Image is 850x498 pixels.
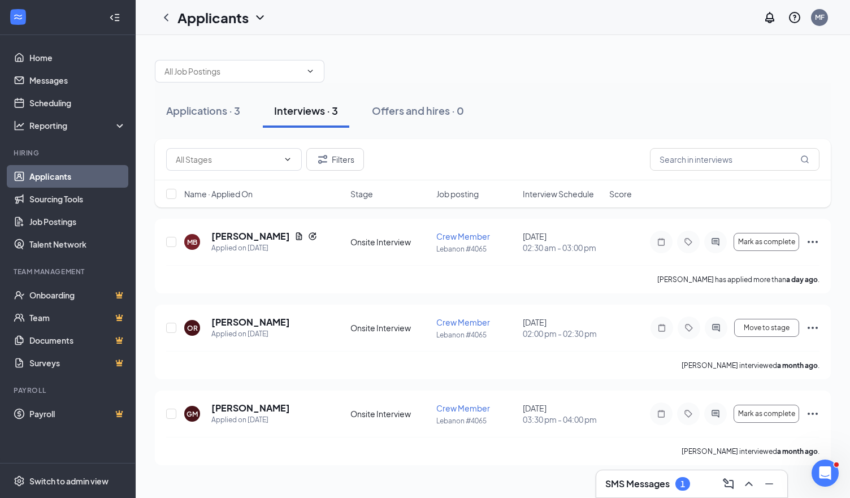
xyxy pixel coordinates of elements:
[29,69,126,92] a: Messages
[682,361,819,370] p: [PERSON_NAME] interviewed .
[14,148,124,158] div: Hiring
[29,165,126,188] a: Applicants
[760,475,778,493] button: Minimize
[657,275,819,284] p: [PERSON_NAME] has applied more than .
[166,103,240,118] div: Applications · 3
[812,460,839,487] iframe: Intercom live chat
[164,65,301,77] input: All Job Postings
[742,477,756,491] svg: ChevronUp
[29,352,126,374] a: SurveysCrown
[274,103,338,118] div: Interviews · 3
[211,230,290,242] h5: [PERSON_NAME]
[29,475,109,487] div: Switch to admin view
[654,237,668,246] svg: Note
[436,330,516,340] p: Lebanon #4065
[436,416,516,426] p: Lebanon #4065
[709,237,722,246] svg: ActiveChat
[29,46,126,69] a: Home
[682,447,819,456] p: [PERSON_NAME] interviewed .
[350,322,430,334] div: Onsite Interview
[308,232,317,241] svg: Reapply
[738,410,795,418] span: Mark as complete
[372,103,464,118] div: Offers and hires · 0
[523,402,602,425] div: [DATE]
[806,407,819,421] svg: Ellipses
[744,324,790,332] span: Move to stage
[177,8,249,27] h1: Applicants
[815,12,825,22] div: MF
[109,12,120,23] svg: Collapse
[523,328,602,339] span: 02:00 pm - 02:30 pm
[523,188,594,200] span: Interview Schedule
[350,408,430,419] div: Onsite Interview
[682,237,695,246] svg: Tag
[788,11,801,24] svg: QuestionInfo
[283,155,292,164] svg: ChevronDown
[523,414,602,425] span: 03:30 pm - 04:00 pm
[436,188,479,200] span: Job posting
[29,233,126,256] a: Talent Network
[187,409,198,419] div: GM
[605,478,670,490] h3: SMS Messages
[777,361,818,370] b: a month ago
[211,414,290,426] div: Applied on [DATE]
[350,188,373,200] span: Stage
[654,409,668,418] svg: Note
[734,233,799,251] button: Mark as complete
[29,306,126,329] a: TeamCrown
[316,153,329,166] svg: Filter
[777,447,818,456] b: a month ago
[682,323,696,332] svg: Tag
[29,120,127,131] div: Reporting
[609,188,632,200] span: Score
[436,317,490,327] span: Crew Member
[722,477,735,491] svg: ComposeMessage
[734,405,799,423] button: Mark as complete
[523,317,602,339] div: [DATE]
[211,402,290,414] h5: [PERSON_NAME]
[176,153,279,166] input: All Stages
[14,267,124,276] div: Team Management
[211,328,290,340] div: Applied on [DATE]
[436,403,490,413] span: Crew Member
[523,242,602,253] span: 02:30 am - 03:00 pm
[523,231,602,253] div: [DATE]
[806,321,819,335] svg: Ellipses
[738,238,795,246] span: Mark as complete
[29,188,126,210] a: Sourcing Tools
[29,402,126,425] a: PayrollCrown
[436,244,516,254] p: Lebanon #4065
[294,232,303,241] svg: Document
[29,92,126,114] a: Scheduling
[14,386,124,395] div: Payroll
[187,323,198,333] div: OR
[436,231,490,241] span: Crew Member
[29,210,126,233] a: Job Postings
[350,236,430,248] div: Onsite Interview
[29,329,126,352] a: DocumentsCrown
[680,479,685,489] div: 1
[14,475,25,487] svg: Settings
[762,477,776,491] svg: Minimize
[709,409,722,418] svg: ActiveChat
[211,242,317,254] div: Applied on [DATE]
[29,284,126,306] a: OnboardingCrown
[159,11,173,24] svg: ChevronLeft
[14,120,25,131] svg: Analysis
[740,475,758,493] button: ChevronUp
[184,188,253,200] span: Name · Applied On
[786,275,818,284] b: a day ago
[187,237,197,247] div: MB
[734,319,799,337] button: Move to stage
[800,155,809,164] svg: MagnifyingGlass
[709,323,723,332] svg: ActiveChat
[306,148,364,171] button: Filter Filters
[719,475,738,493] button: ComposeMessage
[655,323,669,332] svg: Note
[650,148,819,171] input: Search in interviews
[763,11,777,24] svg: Notifications
[682,409,695,418] svg: Tag
[806,235,819,249] svg: Ellipses
[306,67,315,76] svg: ChevronDown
